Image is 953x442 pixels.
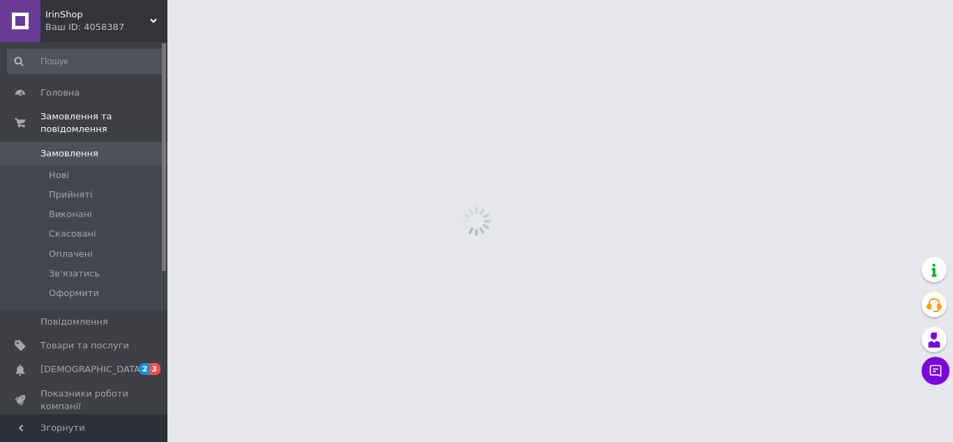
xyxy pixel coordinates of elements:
[49,208,92,221] span: Виконані
[49,228,96,240] span: Скасовані
[922,357,950,385] button: Чат з покупцем
[49,287,99,300] span: Оформити
[40,87,80,99] span: Головна
[49,267,100,280] span: Зв'язатись
[40,363,144,376] span: [DEMOGRAPHIC_DATA]
[49,189,92,201] span: Прийняті
[139,363,150,375] span: 2
[45,8,150,21] span: IrinShop
[7,49,165,74] input: Пошук
[149,363,160,375] span: 3
[40,110,167,135] span: Замовлення та повідомлення
[45,21,167,34] div: Ваш ID: 4058387
[49,169,69,182] span: Нові
[49,248,93,260] span: Оплачені
[40,147,98,160] span: Замовлення
[40,388,129,413] span: Показники роботи компанії
[40,339,129,352] span: Товари та послуги
[40,316,108,328] span: Повідомлення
